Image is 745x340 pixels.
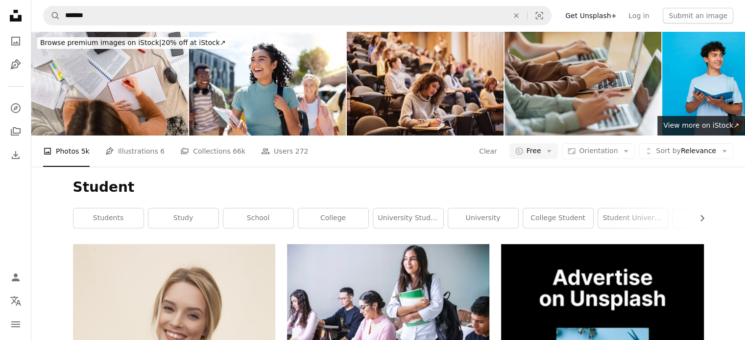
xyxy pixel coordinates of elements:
[6,291,25,311] button: Language
[261,136,308,167] a: Users 272
[528,6,551,25] button: Visual search
[693,208,704,228] button: scroll list to the right
[287,307,489,316] a: woman carrying white and green textbook
[523,208,593,228] a: college student
[233,146,245,157] span: 66k
[295,146,309,157] span: 272
[448,208,518,228] a: university
[6,55,25,74] a: Illustrations
[6,145,25,165] a: Download History
[562,143,635,159] button: Orientation
[479,143,498,159] button: Clear
[657,116,745,136] a: View more on iStock↗
[40,39,161,46] span: Browse premium images on iStock |
[656,146,716,156] span: Relevance
[6,315,25,334] button: Menu
[298,208,368,228] a: college
[673,208,743,228] a: education
[6,268,25,287] a: Log in / Sign up
[6,6,25,27] a: Home — Unsplash
[31,31,188,136] img: Woman Using Laptop at Home
[505,6,527,25] button: Clear
[43,6,552,25] form: Find visuals sitewide
[559,8,623,23] a: Get Unsplash+
[31,31,235,55] a: Browse premium images on iStock|20% off at iStock↗
[639,143,733,159] button: Sort byRelevance
[44,6,60,25] button: Search Unsplash
[347,31,504,136] img: Writing an exam at the university!
[663,8,733,23] button: Submit an image
[663,121,739,129] span: View more on iStock ↗
[509,143,558,159] button: Free
[373,208,443,228] a: university student
[623,8,655,23] a: Log in
[189,31,346,136] img: Walking, happy and girl with friends at university for learning, bonding and talking with fun. Pe...
[579,147,618,155] span: Orientation
[527,146,541,156] span: Free
[40,39,226,46] span: 20% off at iStock ↗
[160,146,165,157] span: 6
[505,31,661,136] img: Teenage girls using typing on laptops
[105,136,165,167] a: Illustrations 6
[180,136,245,167] a: Collections 66k
[656,147,680,155] span: Sort by
[6,31,25,51] a: Photos
[6,122,25,141] a: Collections
[73,208,144,228] a: students
[73,179,704,196] h1: Student
[598,208,668,228] a: student university
[223,208,293,228] a: school
[148,208,218,228] a: study
[6,98,25,118] a: Explore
